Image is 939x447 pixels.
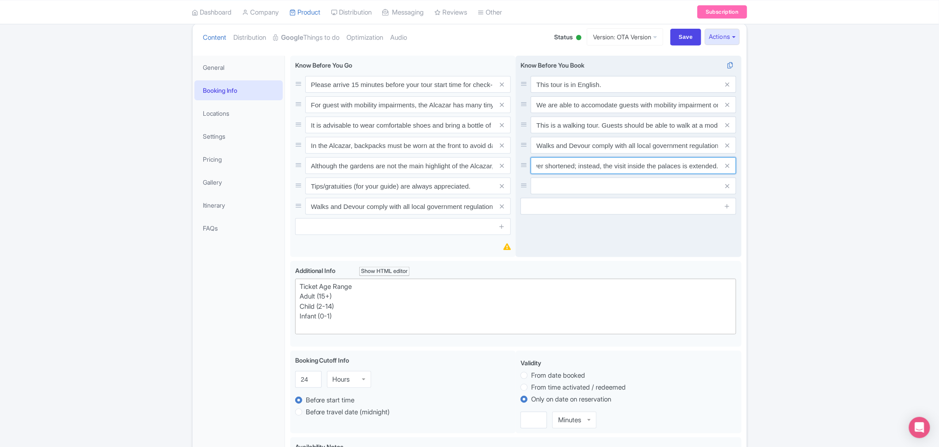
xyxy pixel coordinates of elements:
[194,126,283,146] a: Settings
[306,407,390,417] label: Before travel date (midnight)
[531,383,626,393] label: From time activated / redeemed
[306,395,355,405] label: Before start time
[333,375,350,383] div: Hours
[531,371,585,381] label: From date booked
[670,29,701,45] input: Save
[194,80,283,100] a: Booking Info
[194,172,283,192] a: Gallery
[909,417,930,438] div: Open Intercom Messenger
[234,24,266,52] a: Distribution
[295,267,336,274] span: Additional Info
[194,57,283,77] a: General
[554,32,573,42] span: Status
[531,394,611,405] label: Only on date on reservation
[295,356,350,365] label: Booking Cutoff Info
[281,33,304,43] strong: Google
[194,218,283,238] a: FAQs
[697,5,747,19] a: Subscription
[359,267,410,276] div: Show HTML editor
[347,24,384,52] a: Optimization
[194,195,283,215] a: Itinerary
[558,416,581,424] div: Minutes
[203,24,227,52] a: Content
[274,24,340,52] a: GoogleThings to do
[521,359,541,367] span: Validity
[391,24,407,52] a: Audio
[587,28,663,45] a: Version: OTA Version
[295,61,353,69] span: Know Before You Go
[300,282,732,332] div: Ticket Age Range Adult (15+) Child (2-14) Infant (0-1)
[194,149,283,169] a: Pricing
[705,29,740,45] button: Actions
[521,61,585,69] span: Know Before You Book
[574,31,583,45] div: Active
[194,103,283,123] a: Locations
